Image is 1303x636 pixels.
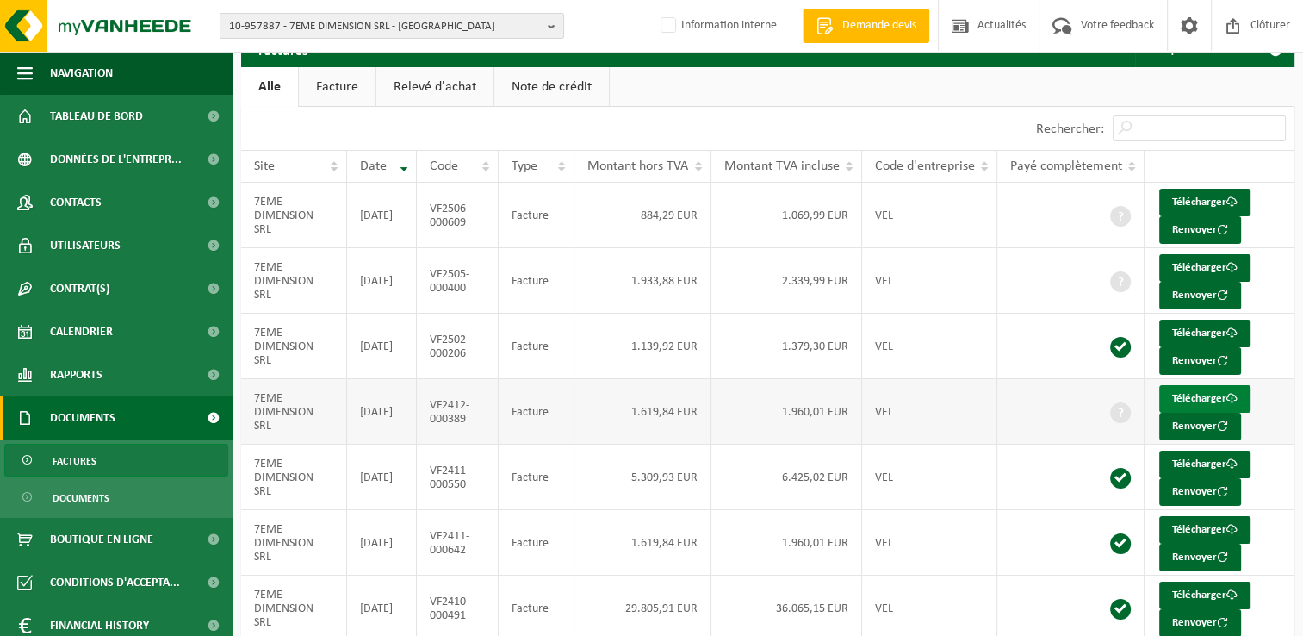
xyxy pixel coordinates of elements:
label: Rechercher: [1036,122,1104,136]
button: Renvoyer [1159,413,1241,440]
td: [DATE] [347,445,417,510]
span: Navigation [50,52,113,95]
td: 7EME DIMENSION SRL [241,248,347,314]
span: Documents [53,482,109,514]
td: Facture [499,248,574,314]
td: Facture [499,314,574,379]
td: 1.960,01 EUR [711,379,862,445]
a: Télécharger [1159,385,1250,413]
button: 10-957887 - 7EME DIMENSION SRL - [GEOGRAPHIC_DATA] [220,13,564,39]
label: Information interne [657,13,777,39]
td: VEL [862,183,997,248]
td: VF2411-000550 [417,445,499,510]
td: 1.960,01 EUR [711,510,862,576]
td: 5.309,93 EUR [574,445,711,510]
span: Conditions d'accepta... [50,561,180,604]
td: 1.619,84 EUR [574,379,711,445]
span: Demande devis [838,17,921,34]
span: Contacts [50,181,102,224]
td: Facture [499,510,574,576]
button: Renvoyer [1159,478,1241,506]
button: Renvoyer [1159,347,1241,375]
td: VEL [862,445,997,510]
span: Montant TVA incluse [724,159,840,173]
td: [DATE] [347,248,417,314]
span: Site [254,159,275,173]
a: Télécharger [1159,189,1250,216]
td: [DATE] [347,379,417,445]
td: 1.619,84 EUR [574,510,711,576]
td: VF2412-000389 [417,379,499,445]
td: VEL [862,248,997,314]
a: Télécharger [1159,516,1250,544]
span: Boutique en ligne [50,518,153,561]
a: Relevé d'achat [376,67,493,107]
span: Payé complètement [1010,159,1122,173]
span: Type [512,159,537,173]
td: [DATE] [347,183,417,248]
td: 6.425,02 EUR [711,445,862,510]
a: Télécharger [1159,451,1250,478]
span: Données de l'entrepr... [50,138,182,181]
span: Contrat(s) [50,267,109,310]
td: 1.379,30 EUR [711,314,862,379]
td: 1.069,99 EUR [711,183,862,248]
a: Factures [4,444,228,477]
td: [DATE] [347,314,417,379]
td: 884,29 EUR [574,183,711,248]
a: Demande devis [803,9,929,43]
td: VEL [862,314,997,379]
td: Facture [499,379,574,445]
span: Code d'entreprise [875,159,975,173]
td: VF2506-000609 [417,183,499,248]
td: 1.139,92 EUR [574,314,711,379]
button: Renvoyer [1159,216,1241,244]
td: VEL [862,510,997,576]
span: 10-957887 - 7EME DIMENSION SRL - [GEOGRAPHIC_DATA] [229,14,541,40]
td: Facture [499,183,574,248]
span: Code [430,159,458,173]
td: [DATE] [347,510,417,576]
td: VF2505-000400 [417,248,499,314]
span: Date [360,159,387,173]
td: VF2502-000206 [417,314,499,379]
td: VEL [862,379,997,445]
td: 7EME DIMENSION SRL [241,510,347,576]
a: Note de crédit [494,67,609,107]
a: Télécharger [1159,582,1250,609]
a: Télécharger [1159,254,1250,282]
button: Renvoyer [1159,282,1241,309]
a: Facture [299,67,375,107]
span: Utilisateurs [50,224,121,267]
span: Factures [53,445,96,477]
a: Alle [241,67,298,107]
td: VF2411-000642 [417,510,499,576]
button: Renvoyer [1159,544,1241,571]
span: Montant hors TVA [587,159,688,173]
a: Télécharger [1159,320,1250,347]
td: 2.339,99 EUR [711,248,862,314]
span: Documents [50,396,115,440]
td: Facture [499,445,574,510]
a: Documents [4,481,228,514]
span: Calendrier [50,310,113,353]
span: Tableau de bord [50,95,143,138]
td: 7EME DIMENSION SRL [241,445,347,510]
td: 7EME DIMENSION SRL [241,183,347,248]
td: 7EME DIMENSION SRL [241,314,347,379]
span: Rapports [50,353,102,396]
td: 1.933,88 EUR [574,248,711,314]
td: 7EME DIMENSION SRL [241,379,347,445]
